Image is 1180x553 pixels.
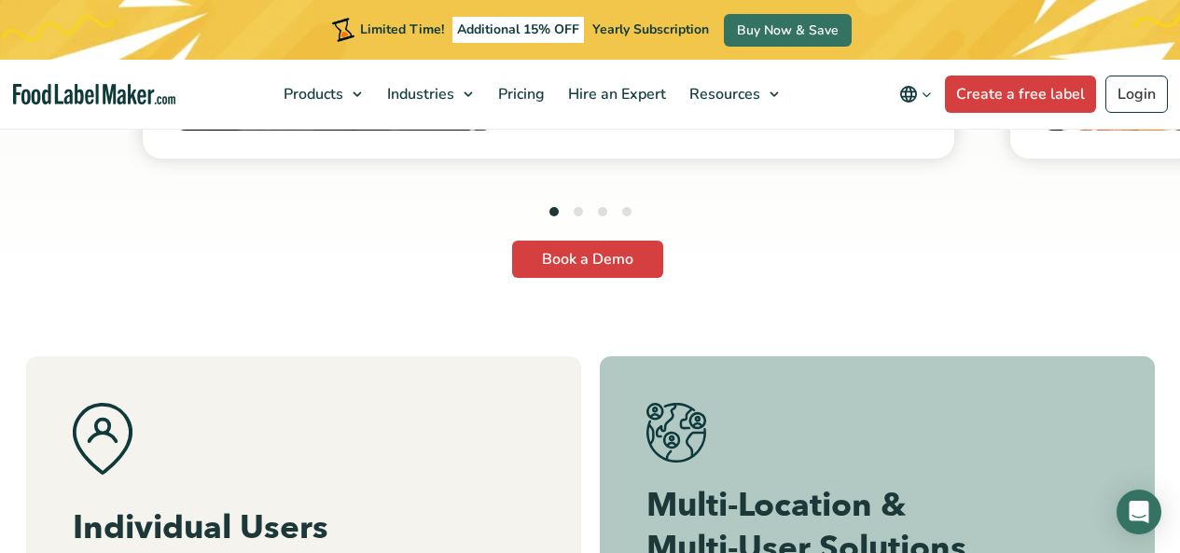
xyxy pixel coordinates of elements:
[562,84,668,104] span: Hire an Expert
[272,60,371,129] a: Products
[493,84,547,104] span: Pricing
[73,507,534,550] h3: Individual Users
[512,241,663,278] a: Book a Demo
[886,76,945,113] button: Change language
[945,76,1096,113] a: Create a free label
[622,207,632,216] button: 4 of 4
[678,60,788,129] a: Resources
[487,60,552,129] a: Pricing
[13,84,175,105] a: Food Label Maker homepage
[360,21,444,38] span: Limited Time!
[452,17,584,43] span: Additional 15% OFF
[574,207,583,216] button: 2 of 4
[724,14,852,47] a: Buy Now & Save
[592,21,709,38] span: Yearly Subscription
[549,207,559,216] button: 1 of 4
[598,207,607,216] button: 3 of 4
[557,60,673,129] a: Hire an Expert
[1117,490,1161,534] div: Open Intercom Messenger
[1105,76,1168,113] a: Login
[376,60,482,129] a: Industries
[278,84,345,104] span: Products
[382,84,456,104] span: Industries
[684,84,762,104] span: Resources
